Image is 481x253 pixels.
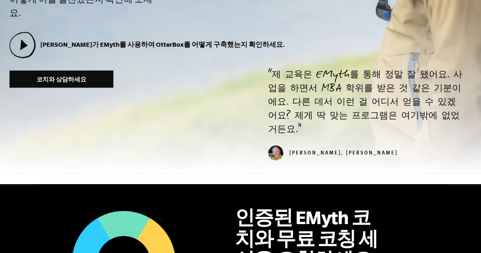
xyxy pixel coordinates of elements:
[289,151,398,157] font: [PERSON_NAME], [PERSON_NAME]
[268,68,462,138] font: 제 교육은 EMyth를 통해 정말 잘 됐어요. 사업을 하면서 MBA 학위를 받은 것 같은 기분이에요. 다른 데서 이런 걸 어디서 얻을 수 있겠어요? 제게 딱 맞는 프로그램은 ...
[10,41,285,48] a: [PERSON_NAME]가 EMyth를 사용하여 OtterBox를 어떻게 구축했는지 확인하세요.
[37,76,86,83] font: 코치와 상담하세요
[10,70,113,88] a: 코치와 상담하세요
[40,41,285,48] font: [PERSON_NAME]가 EMyth를 사용하여 OtterBox를 어떻게 구축했는지 확인하세요.
[311,199,481,253] iframe: 채팅 위젯
[268,145,283,161] img: 커트 리처드슨, 오터박스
